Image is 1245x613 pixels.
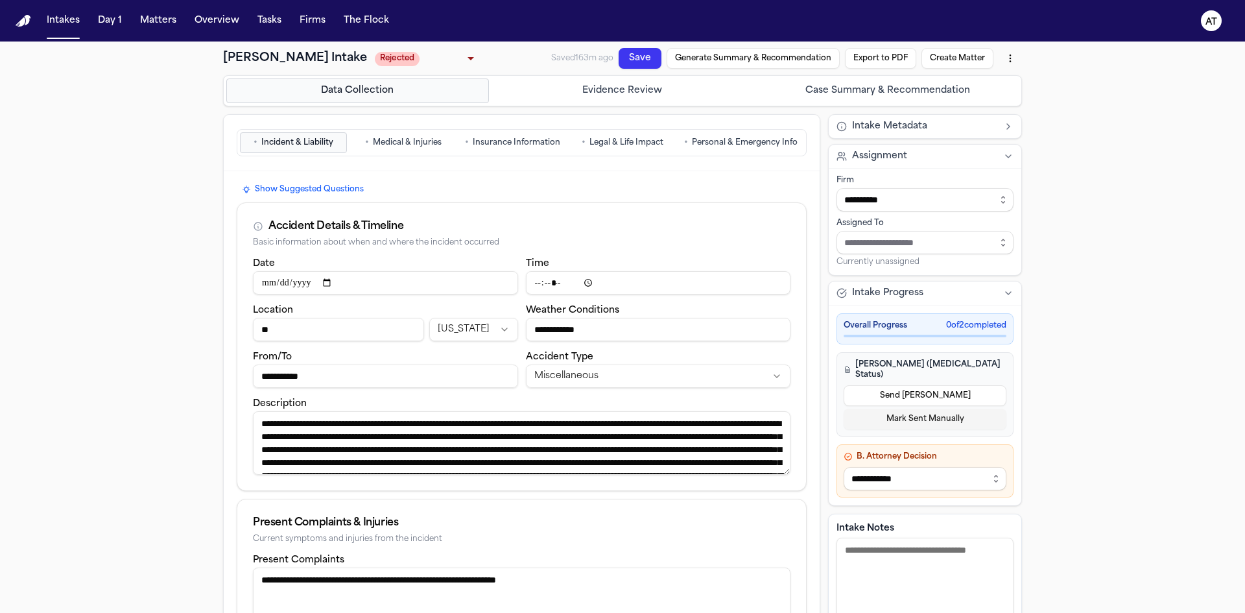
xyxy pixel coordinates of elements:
[350,132,456,153] button: Go to Medical & Injuries
[946,320,1006,331] span: 0 of 2 completed
[226,78,1019,103] nav: Intake steps
[692,138,798,148] span: Personal & Emergency Info
[41,9,85,32] button: Intakes
[252,9,287,32] button: Tasks
[836,522,1014,535] label: Intake Notes
[253,259,275,269] label: Date
[365,136,369,149] span: •
[226,78,489,103] button: Go to Data Collection step
[678,132,803,153] button: Go to Personal & Emergency Info
[240,132,347,153] button: Go to Incident & Liability
[268,219,403,234] div: Accident Details & Timeline
[844,385,1006,406] button: Send [PERSON_NAME]
[836,257,919,267] span: Currently unassigned
[492,78,754,103] button: Go to Evidence Review step
[836,218,1014,228] div: Assigned To
[526,318,791,341] input: Weather conditions
[253,238,790,248] div: Basic information about when and where the incident occurred
[338,9,394,32] button: The Flock
[261,138,333,148] span: Incident & Liability
[375,52,420,66] span: Rejected
[852,150,907,163] span: Assignment
[253,306,293,315] label: Location
[223,49,367,67] h1: [PERSON_NAME] Intake
[253,555,344,565] label: Present Complaints
[829,282,1021,305] button: Intake Progress
[373,138,442,148] span: Medical & Injuries
[756,78,1019,103] button: Go to Case Summary & Recommendation step
[836,175,1014,186] div: Firm
[1205,18,1217,27] text: AT
[429,318,517,341] button: Incident state
[16,15,31,27] img: Finch Logo
[684,136,688,149] span: •
[253,365,518,388] input: From/To destination
[253,411,790,475] textarea: Incident description
[589,138,663,148] span: Legal & Life Impact
[294,9,331,32] button: Firms
[253,399,307,409] label: Description
[253,271,518,294] input: Incident date
[526,306,619,315] label: Weather Conditions
[999,47,1022,70] button: More actions
[619,48,661,69] button: Save
[921,48,993,69] button: Create Matter
[93,9,127,32] button: Day 1
[253,535,790,544] div: Current symptoms and injuries from the incident
[844,451,1006,462] h4: B. Attorney Decision
[526,259,549,269] label: Time
[526,352,593,362] label: Accident Type
[16,15,31,27] a: Home
[844,409,1006,429] button: Mark Sent Manually
[253,352,292,362] label: From/To
[459,132,566,153] button: Go to Insurance Information
[836,231,1014,254] input: Assign to staff member
[582,136,586,149] span: •
[852,287,923,300] span: Intake Progress
[135,9,182,32] button: Matters
[667,48,840,69] button: Generate Summary & Recommendation
[189,9,244,32] button: Overview
[551,54,613,62] span: Saved 163m ago
[526,271,791,294] input: Incident time
[845,48,916,69] button: Export to PDF
[844,359,1006,380] h4: [PERSON_NAME] ([MEDICAL_DATA] Status)
[829,115,1021,138] button: Intake Metadata
[569,132,676,153] button: Go to Legal & Life Impact
[836,188,1014,211] input: Select firm
[253,318,424,341] input: Incident location
[829,145,1021,168] button: Assignment
[237,182,369,197] button: Show Suggested Questions
[852,120,927,133] span: Intake Metadata
[465,136,469,149] span: •
[473,138,560,148] span: Insurance Information
[844,320,907,331] span: Overall Progress
[375,49,479,67] div: Update intake status
[254,136,257,149] span: •
[253,515,790,531] div: Present Complaints & Injuries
